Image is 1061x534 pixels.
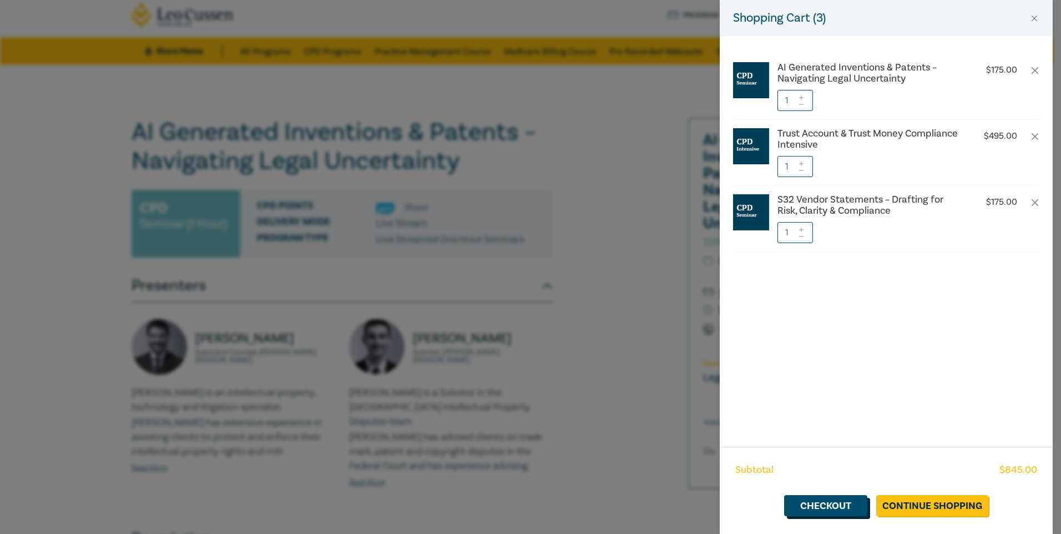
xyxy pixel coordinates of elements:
[986,197,1017,208] p: $ 175.00
[1029,13,1039,23] button: Close
[986,65,1017,75] p: $ 175.00
[733,9,826,27] h5: Shopping Cart ( 3 )
[984,131,1017,142] p: $ 495.00
[777,128,962,150] a: Trust Account & Trust Money Compliance Intensive
[999,463,1037,477] span: $ 845.00
[777,62,962,84] a: AI Generated Inventions & Patents – Navigating Legal Uncertainty
[777,222,813,243] input: 1
[777,90,813,111] input: 1
[876,495,988,516] a: Continue Shopping
[735,463,774,477] span: Subtotal
[777,194,962,216] a: S32 Vendor Statements – Drafting for Risk, Clarity & Compliance
[733,128,769,164] img: CPD%20Intensive.jpg
[733,62,769,98] img: CPD%20Seminar.jpg
[777,156,813,177] input: 1
[784,495,867,516] a: Checkout
[733,194,769,230] img: CPD%20Seminar.jpg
